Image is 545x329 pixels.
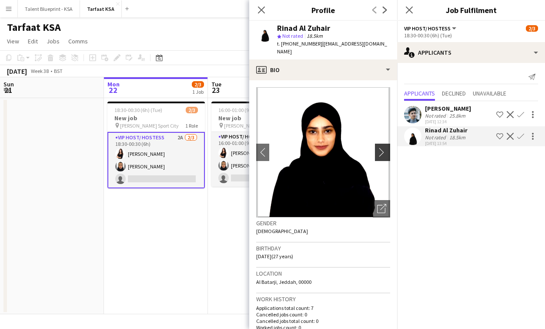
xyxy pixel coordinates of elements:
[404,32,538,39] div: 18:30-00:30 (6h) (Tue)
[29,68,50,74] span: Week 38
[473,90,506,96] span: Unavailable
[373,200,390,217] div: Open photos pop-in
[185,122,198,129] span: 1 Role
[249,59,397,80] div: Bio
[256,244,390,252] h3: Birthday
[256,87,390,217] img: Crew avatar or photo
[68,37,88,45] span: Comms
[256,318,390,324] p: Cancelled jobs total count: 0
[442,90,466,96] span: Declined
[277,24,330,32] div: Rinad Al Zuhair
[211,102,309,187] app-job-card: 16:00-01:00 (9h) (Wed)2/3New job [PERSON_NAME] Sport City1 RoleVIP Host/ Hostess3A2/316:00-01:00 ...
[256,219,390,227] h3: Gender
[425,105,471,112] div: [PERSON_NAME]
[425,134,448,141] div: Not rated
[256,253,293,260] span: [DATE] (27 years)
[28,37,38,45] span: Edit
[210,85,221,95] span: 23
[107,102,205,188] app-job-card: 18:30-00:30 (6h) (Tue)2/3New job [PERSON_NAME] Sport City1 RoleVIP Host/ Hostess2A2/318:30-00:30 ...
[282,33,303,39] span: Not rated
[7,21,61,34] h1: Tarfaat KSA
[2,85,14,95] span: 21
[256,311,390,318] p: Cancelled jobs count: 0
[425,141,468,146] div: [DATE] 13:54
[65,36,91,47] a: Comms
[114,107,162,113] span: 18:30-00:30 (6h) (Tue)
[249,4,397,16] h3: Profile
[211,80,221,88] span: Tue
[211,132,309,187] app-card-role: VIP Host/ Hostess3A2/316:00-01:00 (9h)[PERSON_NAME][PERSON_NAME]
[397,42,545,63] div: Applicants
[256,305,390,311] p: Applications total count: 7
[3,36,23,47] a: View
[404,25,451,32] span: VIP Host/ Hostess
[107,114,205,122] h3: New job
[305,33,324,39] span: 18.5km
[107,132,205,188] app-card-role: VIP Host/ Hostess2A2/318:30-00:30 (6h)[PERSON_NAME][PERSON_NAME]
[54,68,63,74] div: BST
[18,0,80,17] button: Talent Blueprint - KSA
[256,279,311,285] span: Al Batarji, Jeddah, 00000
[256,228,308,234] span: [DEMOGRAPHIC_DATA]
[425,112,448,119] div: Not rated
[7,37,19,45] span: View
[526,25,538,32] span: 2/3
[404,90,435,96] span: Applicants
[47,37,60,45] span: Jobs
[7,67,27,76] div: [DATE]
[448,112,467,119] div: 25.8km
[80,0,122,17] button: Tarfaat KSA
[107,80,120,88] span: Mon
[3,80,14,88] span: Sun
[404,25,458,32] button: VIP Host/ Hostess
[277,40,322,47] span: t. [PHONE_NUMBER]
[218,107,267,113] span: 16:00-01:00 (9h) (Wed)
[120,122,179,129] span: [PERSON_NAME] Sport City
[425,126,468,134] div: Rinad Al Zuhair
[425,119,471,125] div: [DATE] 12:34
[24,36,41,47] a: Edit
[397,4,545,16] h3: Job Fulfilment
[186,107,198,113] span: 2/3
[448,134,467,141] div: 18.5km
[192,81,204,88] span: 2/3
[224,122,283,129] span: [PERSON_NAME] Sport City
[256,295,390,303] h3: Work history
[256,270,390,277] h3: Location
[43,36,63,47] a: Jobs
[277,40,387,55] span: | [EMAIL_ADDRESS][DOMAIN_NAME]
[192,89,204,95] div: 1 Job
[211,114,309,122] h3: New job
[106,85,120,95] span: 22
